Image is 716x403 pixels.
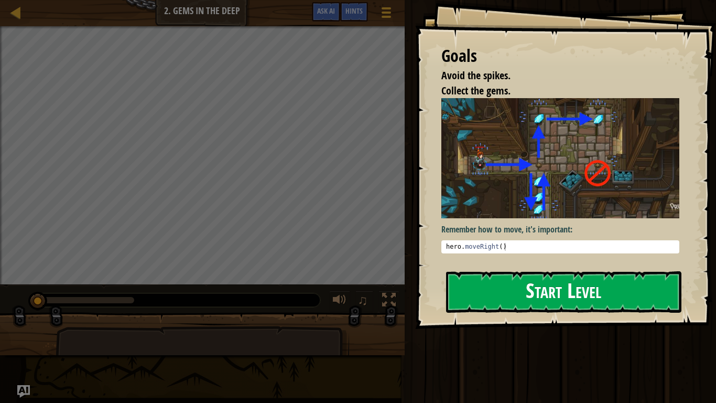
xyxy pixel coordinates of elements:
[441,224,679,236] p: Remember how to move, it's important:
[378,291,399,312] button: Toggle fullscreen
[355,291,373,312] button: ♫
[428,83,677,99] li: Collect the gems.
[441,68,511,82] span: Avoid the spikes.
[428,68,677,83] li: Avoid the spikes.
[373,2,399,27] button: Show game menu
[441,83,511,98] span: Collect the gems.
[345,6,363,16] span: Hints
[441,44,679,68] div: Goals
[17,385,30,398] button: Ask AI
[329,291,350,312] button: Adjust volume
[446,271,681,313] button: Start Level
[441,98,679,218] img: Gems in the deep
[317,6,335,16] span: Ask AI
[357,292,368,308] span: ♫
[312,2,340,22] button: Ask AI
